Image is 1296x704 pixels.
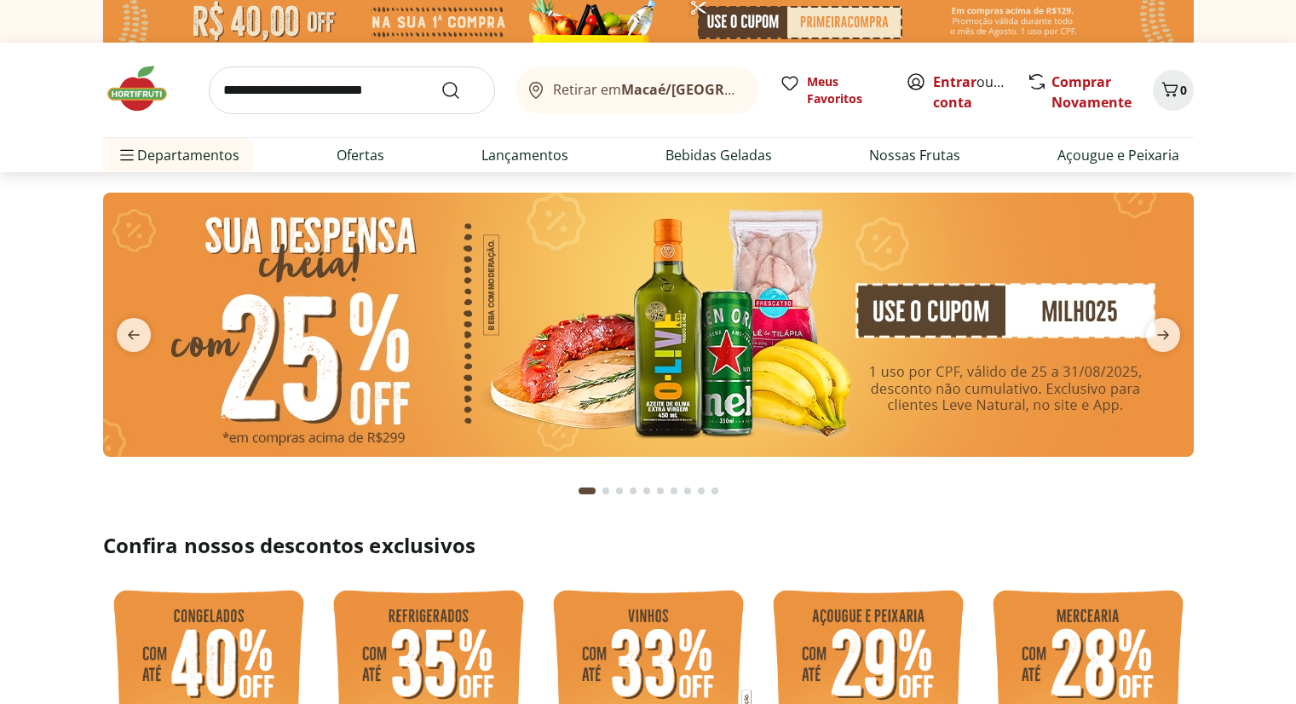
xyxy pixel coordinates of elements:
[117,135,137,176] button: Menu
[117,135,239,176] span: Departamentos
[869,145,960,165] a: Nossas Frutas
[103,193,1194,457] img: cupom
[599,470,613,511] button: Go to page 2 from fs-carousel
[667,470,681,511] button: Go to page 7 from fs-carousel
[103,532,1194,559] h2: Confira nossos descontos exclusivos
[441,80,481,101] button: Submit Search
[1132,318,1194,352] button: next
[933,72,976,91] a: Entrar
[621,80,812,99] b: Macaé/[GEOGRAPHIC_DATA]
[103,318,164,352] button: previous
[209,66,495,114] input: search
[626,470,640,511] button: Go to page 4 from fs-carousel
[665,145,772,165] a: Bebidas Geladas
[337,145,384,165] a: Ofertas
[103,63,188,114] img: Hortifruti
[640,470,654,511] button: Go to page 5 from fs-carousel
[1051,72,1132,112] a: Comprar Novamente
[654,470,667,511] button: Go to page 6 from fs-carousel
[694,470,708,511] button: Go to page 9 from fs-carousel
[1153,70,1194,111] button: Carrinho
[613,470,626,511] button: Go to page 3 from fs-carousel
[1180,82,1187,98] span: 0
[481,145,568,165] a: Lançamentos
[708,470,722,511] button: Go to page 10 from fs-carousel
[575,470,599,511] button: Current page from fs-carousel
[933,72,1009,113] span: ou
[553,82,741,97] span: Retirar em
[807,73,885,107] span: Meus Favoritos
[516,66,759,114] button: Retirar emMacaé/[GEOGRAPHIC_DATA]
[1057,145,1179,165] a: Açougue e Peixaria
[933,72,1027,112] a: Criar conta
[681,470,694,511] button: Go to page 8 from fs-carousel
[780,73,885,107] a: Meus Favoritos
